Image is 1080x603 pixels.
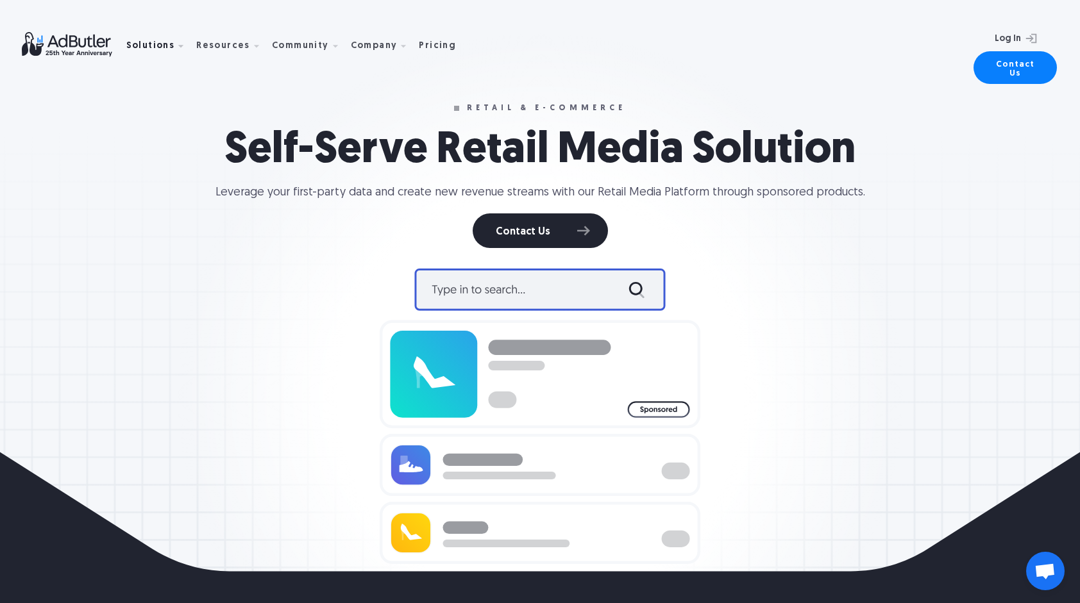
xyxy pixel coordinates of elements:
[419,42,456,51] div: Pricing
[126,42,175,51] div: Solutions
[467,104,626,112] strong: RETAIL & E-COMMERCE
[272,25,348,65] div: Community
[419,39,466,51] a: Pricing
[1026,552,1065,590] div: Open chat
[126,25,194,65] div: Solutions
[473,213,608,248] a: Contact Us
[272,42,329,51] div: Community
[974,51,1057,84] a: Contact Us
[196,25,269,65] div: Resources
[351,25,417,65] div: Company
[196,42,250,51] div: Resources
[985,26,1042,51] a: Log In
[351,42,398,51] div: Company
[215,185,865,201] div: Leverage your first-party data and create new revenue streams with our Retail Media Platform thro...
[204,126,876,178] h1: Self-Serve Retail Media Solution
